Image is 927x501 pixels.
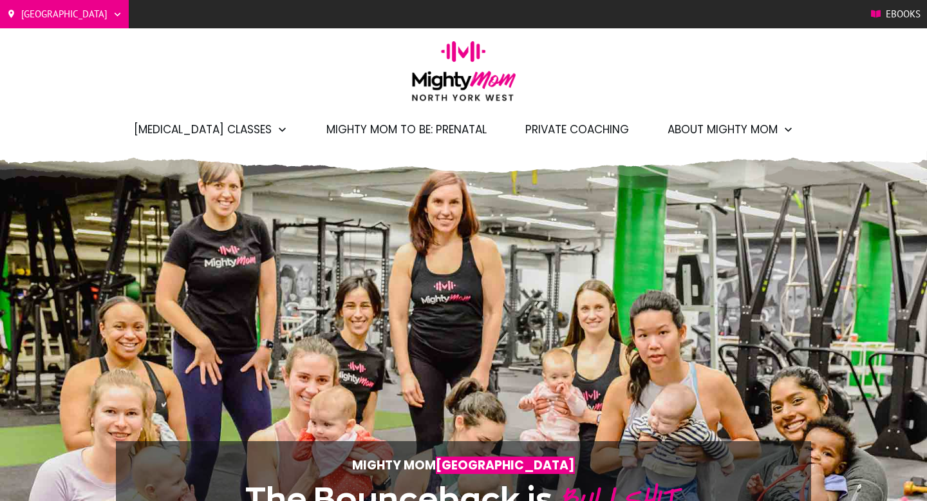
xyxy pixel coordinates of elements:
a: Private Coaching [525,118,629,140]
span: [GEOGRAPHIC_DATA] [21,5,108,24]
a: Ebooks [871,5,921,24]
a: [MEDICAL_DATA] Classes [134,118,288,140]
span: About Mighty Mom [668,118,778,140]
span: Ebooks [886,5,921,24]
strong: Mighty Mom [352,457,575,474]
span: [GEOGRAPHIC_DATA] [436,457,575,474]
a: About Mighty Mom [668,118,794,140]
a: [GEOGRAPHIC_DATA] [6,5,122,24]
span: [MEDICAL_DATA] Classes [134,118,272,140]
a: Mighty Mom to Be: Prenatal [326,118,487,140]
